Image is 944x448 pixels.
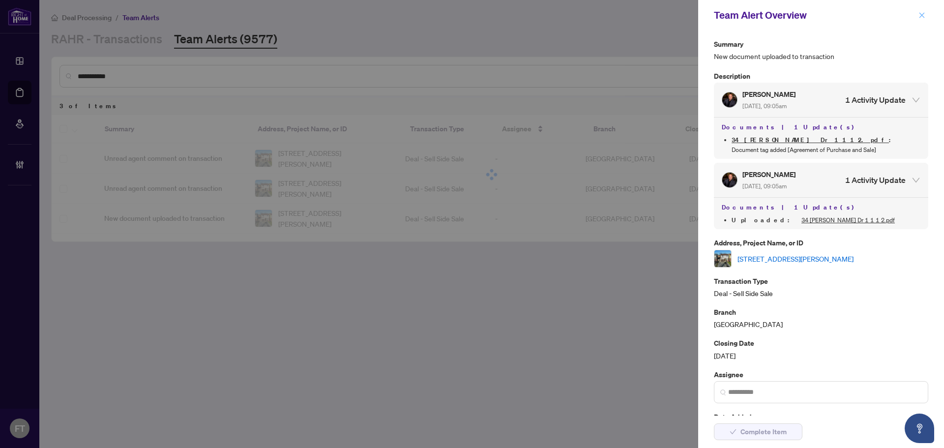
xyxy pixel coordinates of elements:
[742,182,787,190] span: [DATE], 09:05am
[918,12,925,19] span: close
[732,136,897,144] span: :
[905,414,934,443] button: Open asap
[742,169,797,180] h5: [PERSON_NAME]
[714,250,731,267] img: thumbnail-img
[714,8,915,23] div: Team Alert Overview
[714,237,928,248] p: Address, Project Name, or ID
[742,102,787,110] span: [DATE], 09:05am
[714,306,928,329] div: [GEOGRAPHIC_DATA]
[845,174,906,186] h4: 1 Activity Update
[714,337,928,349] p: Closing Date
[714,38,928,50] p: Summary
[714,83,928,117] div: Profile Icon[PERSON_NAME] [DATE], 09:05am1 Activity Update
[845,94,906,106] h4: 1 Activity Update
[732,136,889,144] a: 34 [PERSON_NAME] Dr 1 1 1 2.pdf
[714,70,928,82] p: Description
[714,411,928,422] p: Date Added
[722,92,737,107] img: Profile Icon
[722,173,737,187] img: Profile Icon
[714,369,928,380] p: Assignee
[714,275,928,299] div: Deal - Sell Side Sale
[732,135,920,155] li: Document tag added [Agreement of Purchase and Sale]
[722,202,920,213] h4: Documents | 1 Update(s)
[714,337,928,360] div: [DATE]
[722,121,920,133] h4: Documents | 1 Update(s)
[714,51,928,62] span: New document uploaded to transaction
[912,176,920,184] span: expanded
[714,423,802,440] button: Complete Item
[720,389,726,395] img: search_icon
[912,95,920,104] span: expanded
[801,216,895,224] a: 34 [PERSON_NAME] Dr 1 1 1 2.pdf
[732,216,801,224] span: Uploaded :
[742,89,797,100] h5: [PERSON_NAME]
[714,306,928,318] p: Branch
[737,253,854,264] a: [STREET_ADDRESS][PERSON_NAME]
[714,163,928,197] div: Profile Icon[PERSON_NAME] [DATE], 09:05am1 Activity Update
[714,275,928,287] p: Transaction Type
